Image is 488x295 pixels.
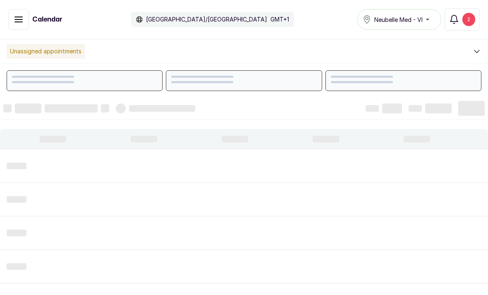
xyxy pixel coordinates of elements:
[146,15,267,24] p: [GEOGRAPHIC_DATA]/[GEOGRAPHIC_DATA]
[445,8,480,31] button: 2
[7,44,85,59] p: Unassigned appointments
[32,14,62,24] h1: Calendar
[462,13,475,26] div: 2
[270,15,289,24] p: GMT+1
[357,9,441,30] button: Neubelle Med - VI
[374,15,423,24] span: Neubelle Med - VI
